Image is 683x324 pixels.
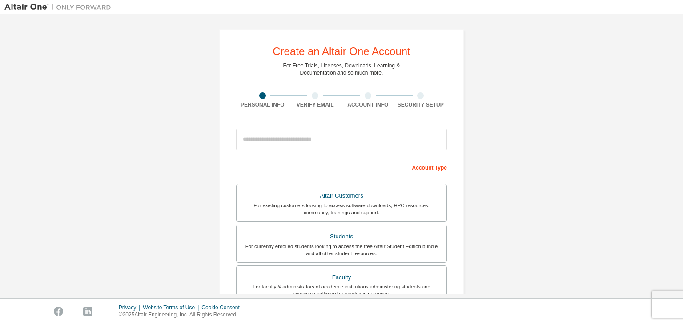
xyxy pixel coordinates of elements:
[119,304,143,311] div: Privacy
[394,101,447,108] div: Security Setup
[83,307,92,316] img: linkedin.svg
[289,101,342,108] div: Verify Email
[242,243,441,257] div: For currently enrolled students looking to access the free Altair Student Edition bundle and all ...
[242,271,441,284] div: Faculty
[54,307,63,316] img: facebook.svg
[201,304,245,311] div: Cookie Consent
[236,160,447,174] div: Account Type
[242,230,441,243] div: Students
[119,311,245,319] p: © 2025 Altair Engineering, Inc. All Rights Reserved.
[143,304,201,311] div: Website Terms of Use
[242,190,441,202] div: Altair Customers
[283,62,400,76] div: For Free Trials, Licenses, Downloads, Learning & Documentation and so much more.
[242,283,441,297] div: For faculty & administrators of academic institutions administering students and accessing softwa...
[273,46,410,57] div: Create an Altair One Account
[242,202,441,216] div: For existing customers looking to access software downloads, HPC resources, community, trainings ...
[236,101,289,108] div: Personal Info
[341,101,394,108] div: Account Info
[4,3,116,12] img: Altair One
